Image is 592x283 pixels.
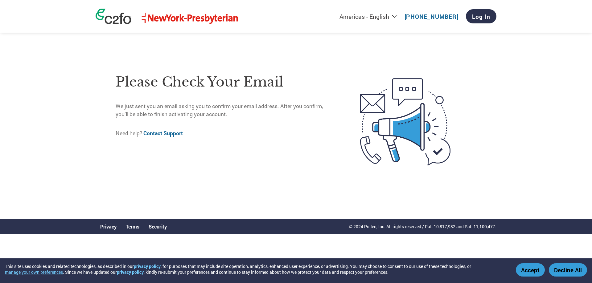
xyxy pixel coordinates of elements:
[134,263,161,269] a: privacy policy
[143,130,183,137] a: Contact Support
[516,263,545,277] button: Accept
[349,223,496,230] p: © 2024 Pollen, Inc. All rights reserved / Pat. 10,817,932 and Pat. 11,100,477.
[466,9,496,23] a: Log In
[549,263,587,277] button: Decline All
[334,67,476,177] img: open-email
[5,269,63,275] button: manage your own preferences
[5,263,507,275] div: This site uses cookies and related technologies, as described in our , for purposes that may incl...
[100,223,117,230] a: Privacy
[116,102,334,119] p: We just sent you an email asking you to confirm your email address. After you confirm, you’ll be ...
[141,13,239,24] img: NewYork-Presbyterian
[117,269,144,275] a: privacy policy
[405,13,458,20] a: [PHONE_NUMBER]
[149,223,167,230] a: Security
[116,129,334,137] p: Need help?
[96,9,131,24] img: c2fo logo
[116,72,334,92] h1: Please check your email
[126,223,139,230] a: Terms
